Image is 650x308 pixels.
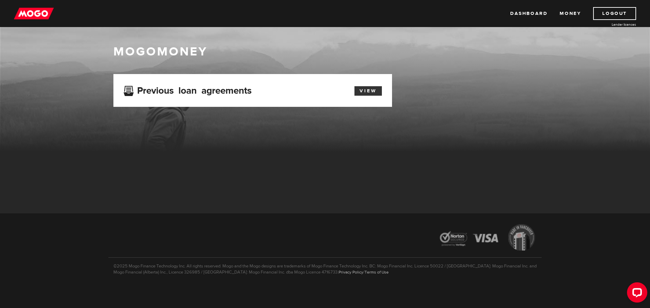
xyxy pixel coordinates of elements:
p: ©2025 Mogo Finance Technology Inc. All rights reserved. Mogo and the Mogo designs are trademarks ... [108,257,542,275]
img: legal-icons-92a2ffecb4d32d839781d1b4e4802d7b.png [433,219,542,257]
a: Dashboard [510,7,547,20]
iframe: LiveChat chat widget [622,280,650,308]
h3: Previous loan agreements [124,85,252,94]
img: mogo_logo-11ee424be714fa7cbb0f0f49df9e16ec.png [14,7,54,20]
a: Logout [593,7,636,20]
a: Money [560,7,581,20]
a: View [354,86,382,96]
h1: MogoMoney [113,45,537,59]
a: Privacy Policy [339,269,363,275]
a: Lender licences [585,22,636,27]
a: Terms of Use [365,269,389,275]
